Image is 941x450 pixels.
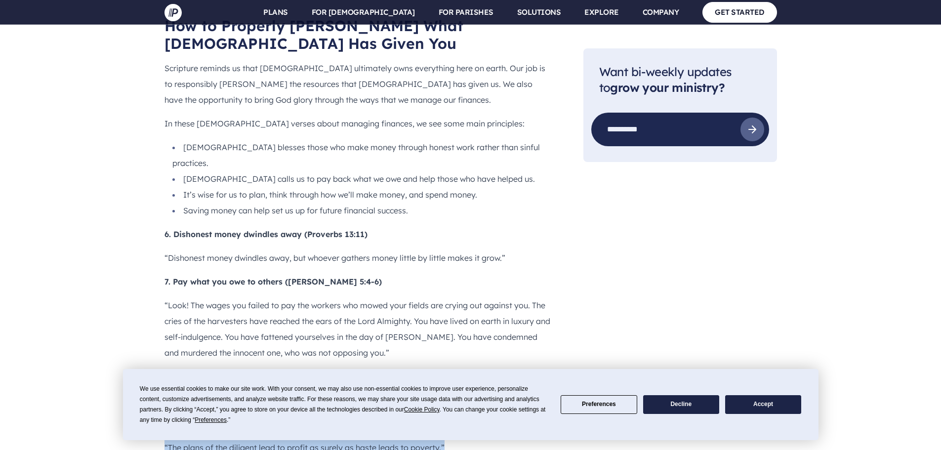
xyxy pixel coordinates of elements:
b: 7. Pay what you owe to others ([PERSON_NAME] 5:4-6) [164,277,382,286]
li: [DEMOGRAPHIC_DATA] blesses those who make money through honest work rather than sinful practices. [172,139,552,171]
span: Cookie Policy [404,406,440,413]
button: Decline [643,395,719,414]
div: We use essential cookies to make our site work. With your consent, we may also use non-essential ... [140,384,549,425]
p: In these [DEMOGRAPHIC_DATA] verses about managing finances, we see some main principles: [164,116,552,131]
p: “Look! The wages you failed to pay the workers who mowed your fields are crying out against you. ... [164,297,552,361]
h2: How to Properly [PERSON_NAME] What [DEMOGRAPHIC_DATA] Has Given You [164,17,552,52]
p: “Dishonest money dwindles away, but whoever gathers money little by little makes it grow.” [164,250,552,266]
li: Saving money can help set us up for future financial success. [172,203,552,218]
p: Scripture reminds us that [DEMOGRAPHIC_DATA] ultimately owns everything here on earth. Our job is... [164,60,552,108]
button: Accept [725,395,801,414]
div: Cookie Consent Prompt [123,369,818,440]
span: Preferences [195,416,227,423]
strong: grow your ministry? [610,81,725,95]
button: Preferences [561,395,637,414]
li: [DEMOGRAPHIC_DATA] calls us to pay back what we owe and help those who have helped us. [172,171,552,187]
b: 6. Dishonest money dwindles away (Proverbs 13:11) [164,229,368,239]
a: GET STARTED [702,2,777,22]
span: Want bi-weekly updates to [599,64,732,95]
li: It’s wise for us to plan, think through how we’ll make money, and spend money. [172,187,552,203]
